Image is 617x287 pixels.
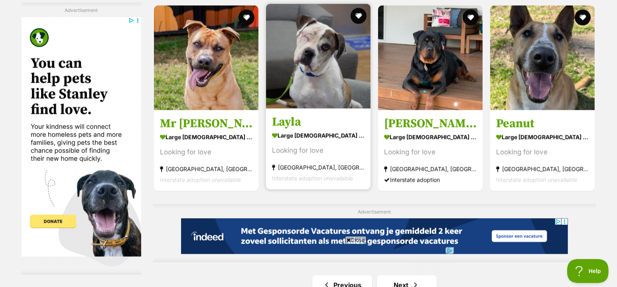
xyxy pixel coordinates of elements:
button: favourite [463,10,479,26]
a: Mr [PERSON_NAME] large [DEMOGRAPHIC_DATA] Dog Looking for love [GEOGRAPHIC_DATA], [GEOGRAPHIC_DAT... [154,110,258,191]
strong: [GEOGRAPHIC_DATA], [GEOGRAPHIC_DATA] [384,164,477,174]
h3: Peanut [496,116,589,131]
h3: [PERSON_NAME] [384,116,477,131]
iframe: Advertisement [22,17,141,266]
div: Looking for love [160,147,252,158]
iframe: Advertisement [181,218,568,254]
span: Interstate adoption unavailable [272,175,353,182]
h3: Layla [272,115,365,130]
button: favourite [351,8,367,24]
div: Looking for love [384,147,477,158]
strong: [GEOGRAPHIC_DATA], [GEOGRAPHIC_DATA] [160,164,252,174]
h3: Mr [PERSON_NAME] [160,116,252,131]
div: Interstate adoption [384,174,477,185]
img: Hugo - Rottweiler Dog [378,6,483,110]
span: Interstate adoption unavailable [160,176,241,183]
span: Close [345,236,367,244]
strong: large [DEMOGRAPHIC_DATA] Dog [272,130,365,141]
strong: large [DEMOGRAPHIC_DATA] Dog [384,131,477,143]
iframe: Help Scout Beacon - Open [567,259,609,283]
button: favourite [239,10,254,26]
iframe: Advertisement [164,247,454,283]
div: Looking for love [272,145,365,156]
img: Layla - American Bulldog [266,4,371,109]
span: Interstate adoption unavailable [496,176,577,183]
strong: [GEOGRAPHIC_DATA], [GEOGRAPHIC_DATA] [496,164,589,174]
a: [PERSON_NAME] large [DEMOGRAPHIC_DATA] Dog Looking for love [GEOGRAPHIC_DATA], [GEOGRAPHIC_DATA] ... [378,110,483,191]
strong: large [DEMOGRAPHIC_DATA] Dog [160,131,252,143]
a: Layla large [DEMOGRAPHIC_DATA] Dog Looking for love [GEOGRAPHIC_DATA], [GEOGRAPHIC_DATA] Intersta... [266,109,371,190]
div: Advertisement [153,204,596,263]
img: Peanut - Bull Terrier Dog [490,6,595,110]
strong: large [DEMOGRAPHIC_DATA] Dog [496,131,589,143]
a: Peanut large [DEMOGRAPHIC_DATA] Dog Looking for love [GEOGRAPHIC_DATA], [GEOGRAPHIC_DATA] Interst... [490,110,595,191]
img: Mr Cuddles - German Shepherd x Staffordshire Terrier Dog [154,6,258,110]
div: Looking for love [496,147,589,158]
div: Advertisement [22,2,141,274]
strong: [GEOGRAPHIC_DATA], [GEOGRAPHIC_DATA] [272,162,365,173]
button: favourite [575,10,591,26]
